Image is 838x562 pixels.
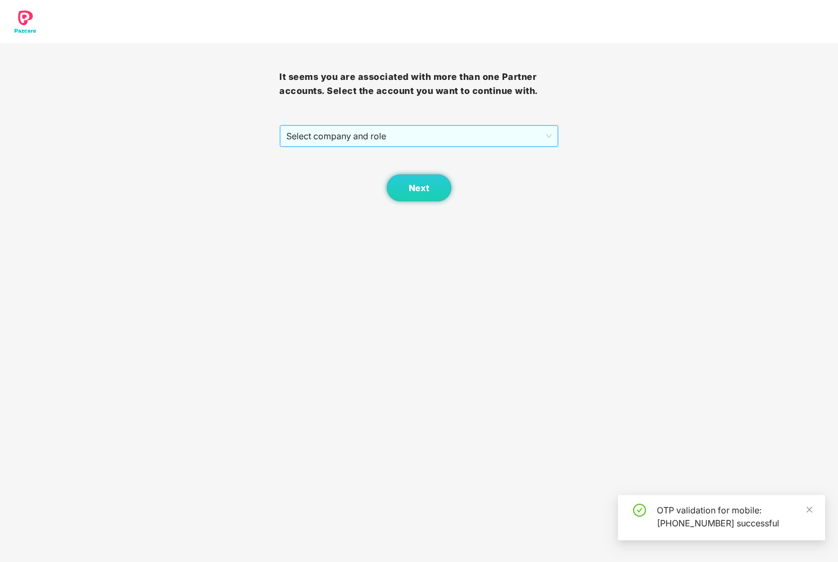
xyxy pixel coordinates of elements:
span: close [806,506,813,513]
button: Next [387,174,451,201]
h3: It seems you are associated with more than one Partner accounts. Select the account you want to c... [279,70,559,98]
span: check-circle [633,504,646,517]
span: Select company and role [286,126,552,146]
span: Next [409,183,429,193]
div: OTP validation for mobile: [PHONE_NUMBER] successful [657,504,812,530]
